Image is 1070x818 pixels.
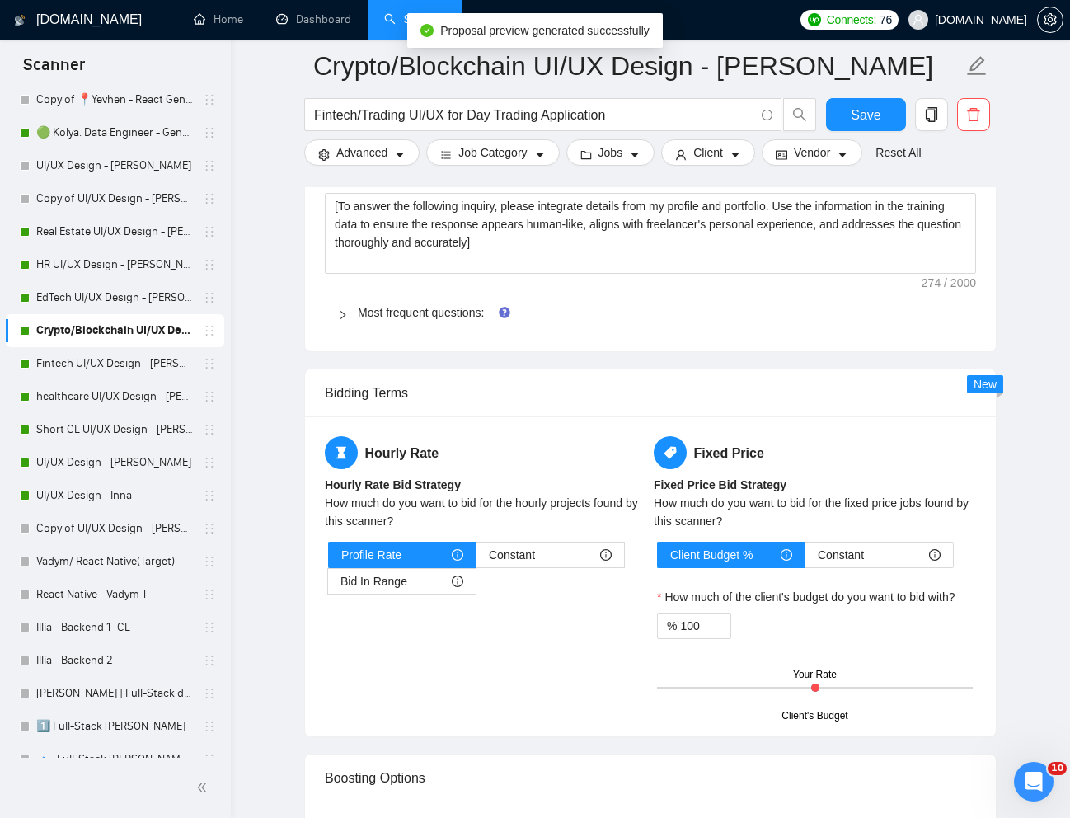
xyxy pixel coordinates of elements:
a: setting [1037,13,1063,26]
span: holder [203,654,216,667]
button: setting [1037,7,1063,33]
a: dashboardDashboard [276,12,351,26]
h5: Hourly Rate [325,436,647,469]
span: Advanced [336,143,387,162]
span: holder [203,225,216,238]
span: tag [654,436,687,469]
img: logo [14,7,26,34]
a: UI/UX Design - [PERSON_NAME] [36,446,193,479]
span: Job Category [458,143,527,162]
span: holder [203,291,216,304]
span: setting [1038,13,1063,26]
div: Bidding Terms [325,369,976,416]
input: How much of the client's budget do you want to bid with? [680,613,730,638]
a: HR UI/UX Design - [PERSON_NAME] [36,248,193,281]
div: Your Rate [793,667,837,683]
span: caret-down [394,148,406,161]
input: Search Freelance Jobs... [314,105,754,125]
span: holder [203,258,216,271]
span: Client [693,143,723,162]
div: Tooltip anchor [497,305,512,320]
img: upwork-logo.png [808,13,821,26]
a: homeHome [194,12,243,26]
span: holder [203,324,216,337]
span: Jobs [598,143,623,162]
a: 1️⃣ Full-Stack [PERSON_NAME] [36,710,193,743]
a: UI/UX Design - Inna [36,479,193,512]
div: Most frequent questions: [325,294,976,331]
span: holder [203,93,216,106]
span: holder [203,456,216,469]
a: Reset All [875,143,921,162]
span: check-circle [420,24,434,37]
div: Boosting Options [325,755,976,802]
a: Illia - Backend 1- CL [36,611,193,644]
span: bars [440,148,452,161]
span: delete [958,107,989,122]
span: idcard [776,148,787,161]
span: Constant [818,543,864,567]
span: caret-down [730,148,741,161]
label: How much of the client's budget do you want to bid with? [657,588,955,606]
span: holder [203,423,216,436]
span: hourglass [325,436,358,469]
span: holder [203,159,216,172]
a: Real Estate UI/UX Design - [PERSON_NAME] [36,215,193,248]
span: copy [916,107,947,122]
span: Constant [489,543,535,567]
span: caret-down [534,148,546,161]
h5: Fixed Price [654,436,976,469]
a: Short CL UI/UX Design - [PERSON_NAME] [36,413,193,446]
span: Proposal preview generated successfully [440,24,650,37]
span: info-circle [762,110,772,120]
span: info-circle [452,576,463,587]
span: double-left [196,779,213,796]
button: folderJobscaret-down [566,139,655,166]
span: holder [203,522,216,535]
span: Connects: [827,11,876,29]
button: userClientcaret-down [661,139,755,166]
button: settingAdvancedcaret-down [304,139,420,166]
span: Vendor [794,143,830,162]
span: Save [851,105,880,125]
span: holder [203,192,216,205]
a: Fintech UI/UX Design - [PERSON_NAME] [36,347,193,380]
span: holder [203,390,216,403]
button: copy [915,98,948,131]
span: holder [203,588,216,601]
a: [PERSON_NAME] | Full-Stack dev [36,677,193,710]
span: holder [203,555,216,568]
span: Client Budget % [670,543,753,567]
div: How much do you want to bid for the fixed price jobs found by this scanner? [654,494,976,530]
a: Illia - Backend 2 [36,644,193,677]
a: 🟢 Kolya. Data Engineer - General [36,116,193,149]
span: Scanner [10,53,98,87]
span: setting [318,148,330,161]
a: Copy of 📍Yevhen - React General - СL [36,83,193,116]
button: delete [957,98,990,131]
iframe: Intercom live chat [1014,762,1054,802]
span: holder [203,687,216,700]
span: New [974,378,997,391]
a: UI/UX Design - [PERSON_NAME] [36,149,193,182]
a: Crypto/Blockchain UI/UX Design - [PERSON_NAME] [36,314,193,347]
input: Scanner name... [313,45,963,87]
span: Profile Rate [341,543,401,567]
b: Fixed Price Bid Strategy [654,478,786,491]
span: info-circle [452,549,463,561]
a: Vadym/ React Native(Target) [36,545,193,578]
span: folder [580,148,592,161]
span: search [784,107,815,122]
span: info-circle [600,549,612,561]
span: holder [203,357,216,370]
a: Most frequent questions: [358,306,484,319]
button: barsJob Categorycaret-down [426,139,559,166]
span: user [913,14,924,26]
div: Client's Budget [781,708,847,724]
textarea: Default answer template: [325,193,976,274]
span: caret-down [629,148,641,161]
a: healthcare UI/UX Design - [PERSON_NAME] [36,380,193,413]
button: search [783,98,816,131]
span: holder [203,720,216,733]
div: How much do you want to bid for the hourly projects found by this scanner? [325,494,647,530]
